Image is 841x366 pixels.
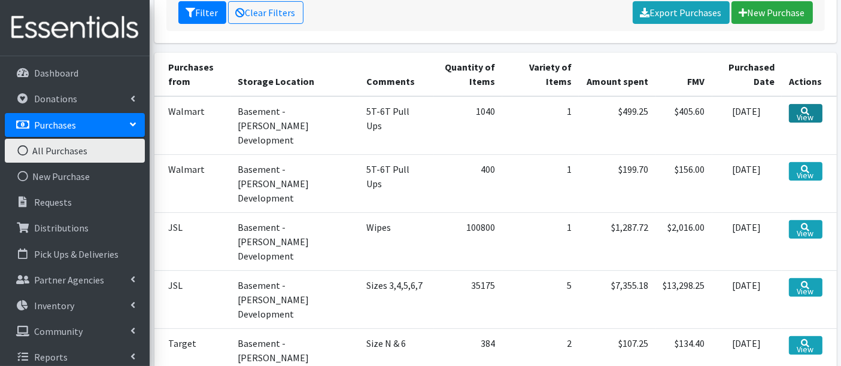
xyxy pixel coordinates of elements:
[502,270,579,328] td: 5
[579,154,655,212] td: $199.70
[5,113,145,137] a: Purchases
[360,270,434,328] td: Sizes 3,4,5,6,7
[502,96,579,155] td: 1
[5,164,145,188] a: New Purchase
[5,268,145,292] a: Partner Agencies
[5,294,145,318] a: Inventory
[434,53,502,96] th: Quantity of Items
[656,96,712,155] td: $405.60
[502,212,579,270] td: 1
[34,67,78,79] p: Dashboard
[231,53,360,96] th: Storage Location
[360,154,434,212] td: 5T-6T Pull Ups
[782,53,837,96] th: Actions
[656,270,712,328] td: $13,298.25
[34,93,77,105] p: Donations
[34,300,74,312] p: Inventory
[579,270,655,328] td: $7,355.18
[579,96,655,155] td: $499.25
[154,53,231,96] th: Purchases from
[731,1,813,24] a: New Purchase
[5,242,145,266] a: Pick Ups & Deliveries
[154,154,231,212] td: Walmart
[34,351,68,363] p: Reports
[789,162,822,181] a: View
[34,222,89,234] p: Distributions
[434,154,502,212] td: 400
[231,212,360,270] td: Basement - [PERSON_NAME] Development
[579,212,655,270] td: $1,287.72
[5,216,145,240] a: Distributions
[228,1,303,24] a: Clear Filters
[789,104,822,123] a: View
[34,325,83,337] p: Community
[231,154,360,212] td: Basement - [PERSON_NAME] Development
[712,96,782,155] td: [DATE]
[434,212,502,270] td: 100800
[712,270,782,328] td: [DATE]
[34,274,104,286] p: Partner Agencies
[5,87,145,111] a: Donations
[34,119,76,131] p: Purchases
[5,61,145,85] a: Dashboard
[5,190,145,214] a: Requests
[231,96,360,155] td: Basement - [PERSON_NAME] Development
[231,270,360,328] td: Basement - [PERSON_NAME] Development
[789,336,822,355] a: View
[502,53,579,96] th: Variety of Items
[434,96,502,155] td: 1040
[34,196,72,208] p: Requests
[154,96,231,155] td: Walmart
[34,248,119,260] p: Pick Ups & Deliveries
[178,1,226,24] button: Filter
[5,139,145,163] a: All Purchases
[360,53,434,96] th: Comments
[154,270,231,328] td: JSL
[360,96,434,155] td: 5T-6T Pull Ups
[633,1,730,24] a: Export Purchases
[789,278,822,297] a: View
[5,8,145,48] img: HumanEssentials
[656,53,712,96] th: FMV
[579,53,655,96] th: Amount spent
[360,212,434,270] td: Wipes
[656,154,712,212] td: $156.00
[434,270,502,328] td: 35175
[154,212,231,270] td: JSL
[5,319,145,343] a: Community
[502,154,579,212] td: 1
[712,53,782,96] th: Purchased Date
[789,220,822,239] a: View
[712,212,782,270] td: [DATE]
[712,154,782,212] td: [DATE]
[656,212,712,270] td: $2,016.00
